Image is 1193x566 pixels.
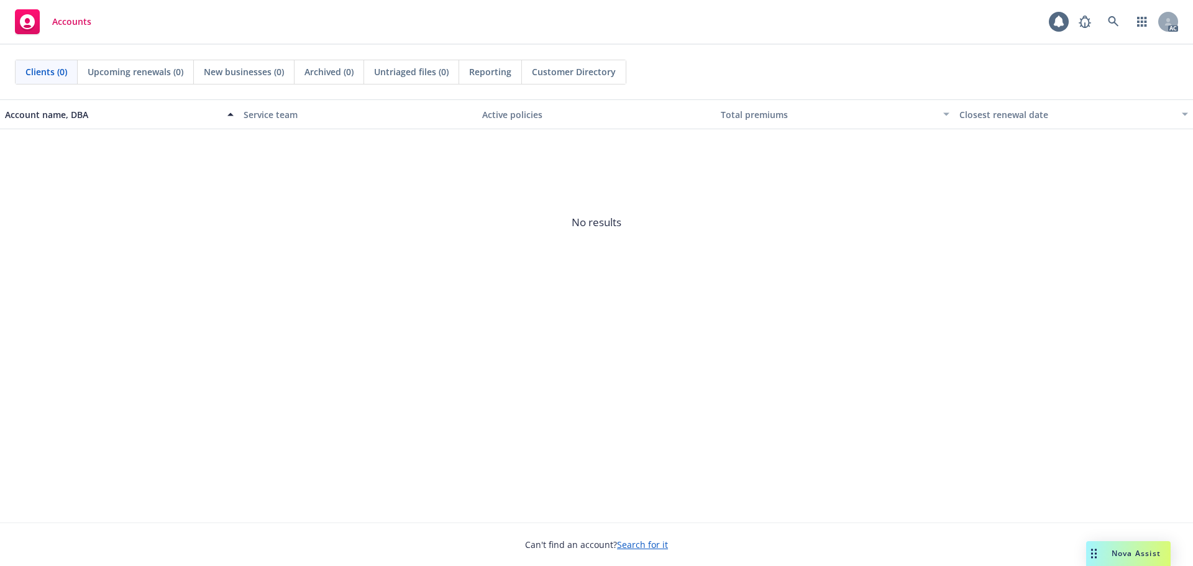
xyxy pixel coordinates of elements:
span: Untriaged files (0) [374,65,449,78]
a: Search for it [617,539,668,550]
div: Closest renewal date [959,108,1174,121]
span: Reporting [469,65,511,78]
span: Nova Assist [1112,548,1161,559]
span: Upcoming renewals (0) [88,65,183,78]
div: Account name, DBA [5,108,220,121]
a: Search [1101,9,1126,34]
span: New businesses (0) [204,65,284,78]
div: Service team [244,108,472,121]
button: Closest renewal date [954,99,1193,129]
span: Can't find an account? [525,538,668,551]
span: Clients (0) [25,65,67,78]
a: Switch app [1130,9,1154,34]
button: Active policies [477,99,716,129]
div: Drag to move [1086,541,1102,566]
a: Report a Bug [1072,9,1097,34]
div: Active policies [482,108,711,121]
button: Nova Assist [1086,541,1171,566]
a: Accounts [10,4,96,39]
span: Customer Directory [532,65,616,78]
span: Accounts [52,17,91,27]
button: Service team [239,99,477,129]
button: Total premiums [716,99,954,129]
span: Archived (0) [304,65,354,78]
div: Total premiums [721,108,936,121]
